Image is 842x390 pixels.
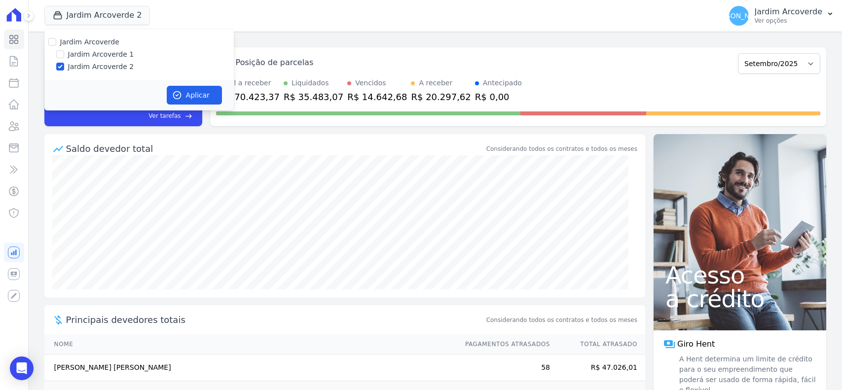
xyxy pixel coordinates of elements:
a: Ver tarefas east [80,111,192,120]
button: Jardim Arcoverde 2 [44,6,150,25]
div: R$ 20.297,62 [411,90,471,104]
th: Nome [44,334,456,355]
p: Ver opções [755,17,822,25]
span: Principais devedores totais [66,313,484,326]
div: Considerando todos os contratos e todos os meses [486,144,637,153]
td: [PERSON_NAME] [PERSON_NAME] [44,355,456,381]
button: [PERSON_NAME] Jardim Arcoverde Ver opções [721,2,842,30]
label: Jardim Arcoverde 1 [68,49,134,60]
p: Jardim Arcoverde [755,7,822,17]
div: Saldo devedor total [66,142,484,155]
th: Total Atrasado [550,334,645,355]
th: Pagamentos Atrasados [456,334,550,355]
div: R$ 14.642,68 [347,90,407,104]
div: R$ 0,00 [475,90,522,104]
div: R$ 35.483,07 [284,90,343,104]
span: Acesso [665,263,814,287]
div: A receber [419,78,452,88]
div: R$ 70.423,37 [220,90,280,104]
span: Considerando todos os contratos e todos os meses [486,316,637,324]
div: Antecipado [483,78,522,88]
span: Ver tarefas [148,111,181,120]
span: [PERSON_NAME] [710,12,767,19]
div: Open Intercom Messenger [10,356,34,380]
button: Aplicar [167,86,222,105]
div: Total a receber [220,78,280,88]
div: Liquidados [292,78,329,88]
span: a crédito [665,287,814,311]
label: Jardim Arcoverde [60,38,119,46]
span: east [185,112,192,120]
td: R$ 47.026,01 [550,355,645,381]
div: Vencidos [355,78,386,88]
div: Posição de parcelas [236,57,314,69]
label: Jardim Arcoverde 2 [68,62,134,72]
td: 58 [456,355,550,381]
span: Giro Hent [677,338,715,350]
